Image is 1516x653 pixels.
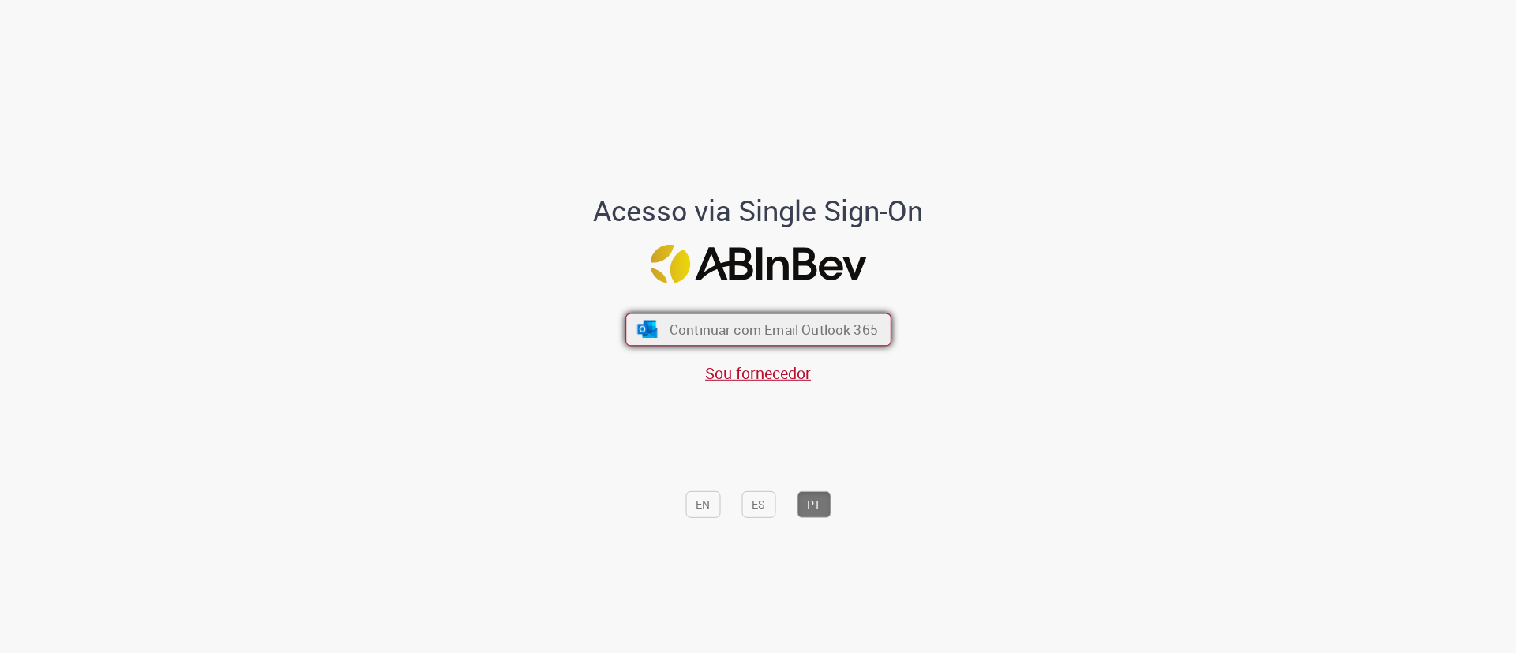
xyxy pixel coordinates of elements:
h1: Acesso via Single Sign-On [539,195,978,227]
img: Logo ABInBev [650,245,866,283]
button: ES [741,491,775,518]
button: PT [797,491,831,518]
button: EN [685,491,720,518]
button: ícone Azure/Microsoft 360 Continuar com Email Outlook 365 [625,313,891,346]
a: Sou fornecedor [705,362,811,384]
span: Continuar com Email Outlook 365 [669,321,877,339]
img: ícone Azure/Microsoft 360 [636,321,659,338]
